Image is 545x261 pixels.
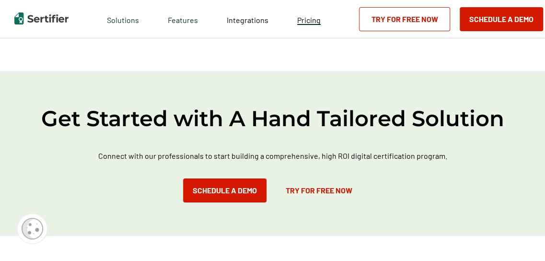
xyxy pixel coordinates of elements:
a: Try for Free Now [276,178,362,202]
span: Pricing [297,15,321,24]
span: Features [168,13,198,25]
span: Integrations [227,15,268,24]
img: Sertifier | Digital Credentialing Platform [14,12,69,24]
p: Connect with our professionals to start building a comprehensive, high ROI digital certification ... [89,150,457,162]
a: Integrations [227,13,268,25]
h2: Get Started with A Hand Tailored Solution [10,105,535,132]
button: Schedule a Demo [183,178,267,202]
a: Pricing [297,13,321,25]
img: Cookie Popup Icon [22,218,43,239]
span: Solutions [107,13,139,25]
button: Schedule a Demo [460,7,543,31]
iframe: Chat Widget [497,215,545,261]
a: Try for Free Now [359,7,450,31]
